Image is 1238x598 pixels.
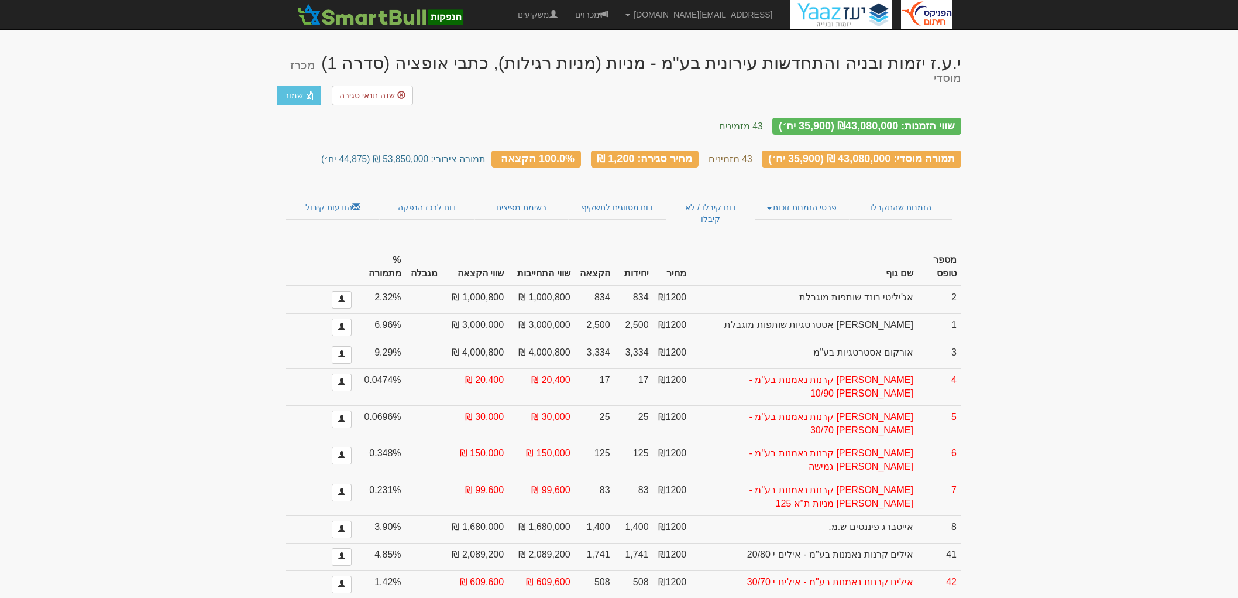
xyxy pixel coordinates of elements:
td: 3 [918,341,961,369]
td: 0.231% [356,479,406,516]
td: 41 [918,543,961,570]
th: מגבלה [406,249,442,286]
a: דוח לרכז הנפקה [380,195,474,220]
td: 609,600 ₪ [442,570,509,598]
td: ₪1200 [654,442,692,479]
div: מחיר סגירה: 1,200 ₪ [591,151,699,168]
td: 3,334 [615,341,654,369]
th: שווי התחייבות [508,249,575,286]
a: הודעות קיבול [286,195,380,220]
td: 2,500 [615,314,654,341]
td: 9.29% [356,341,406,369]
td: 83 [575,479,615,516]
td: 0.0696% [356,405,406,442]
td: אורקום אסטרטגיות בע"מ [691,341,918,369]
td: 99,600 ₪ [508,479,575,516]
td: 1,680,000 ₪ [442,515,509,543]
small: מכרז מוסדי [290,59,961,84]
td: 6 [918,442,961,479]
div: י.ע.ז יזמות ובניה והתחדשות עירונית בע"מ - מניות (מניות רגילות), כתבי אופציה (סדרה 1) - הנפקה לציבור [277,53,961,84]
div: שווי הזמנות: ₪43,080,000 (35,900 יח׳) [772,118,961,135]
td: ₪1200 [654,543,692,570]
th: שם גוף [691,249,918,286]
td: 1,680,000 ₪ [508,515,575,543]
td: 3,000,000 ₪ [508,314,575,341]
span: שנה תנאי סגירה [339,91,395,100]
small: 43 מזמינים [719,121,763,131]
td: 8 [918,515,961,543]
td: [PERSON_NAME] קרנות נאמנות בע"מ - [PERSON_NAME] גמישה [691,442,918,479]
th: מספר טופס [918,249,961,286]
td: 508 [615,570,654,598]
td: 17 [615,369,654,406]
td: ₪1200 [654,286,692,314]
td: 1,400 [575,515,615,543]
td: 17 [575,369,615,406]
td: 150,000 ₪ [442,442,509,479]
td: ₪1200 [654,369,692,406]
td: 609,600 ₪ [508,570,575,598]
td: 3,000,000 ₪ [442,314,509,341]
td: 20,400 ₪ [442,369,509,406]
td: 25 [615,405,654,442]
div: תמורה מוסדי: 43,080,000 ₪ (35,900 יח׳) [762,151,961,168]
td: 4,000,800 ₪ [442,341,509,369]
td: 1,000,800 ₪ [508,286,575,314]
td: 2,089,200 ₪ [442,543,509,570]
td: 150,000 ₪ [508,442,575,479]
td: 834 [615,286,654,314]
td: 4,000,800 ₪ [508,341,575,369]
a: פרטי הזמנות זוכות [755,195,849,220]
td: 42 [918,570,961,598]
th: שווי הקצאה [442,249,509,286]
img: סמארטבול - מערכת לניהול הנפקות [294,3,466,26]
th: מחיר [654,249,692,286]
th: % מתמורה [356,249,406,286]
td: 0.0474% [356,369,406,406]
small: תמורה ציבורי: 53,850,000 ₪ (44,875 יח׳) [321,154,486,164]
td: ₪1200 [654,515,692,543]
td: 6.96% [356,314,406,341]
td: ₪1200 [654,341,692,369]
td: [PERSON_NAME] אסטרטגיות שותפות מוגבלת [691,314,918,341]
a: שמור [277,86,321,105]
td: 30,000 ₪ [508,405,575,442]
td: 3.90% [356,515,406,543]
td: [PERSON_NAME] קרנות נאמנות בע"מ - [PERSON_NAME] מניות ת"א 125 [691,479,918,516]
td: [PERSON_NAME] קרנות נאמנות בע"מ - [PERSON_NAME] 10/90 [691,369,918,406]
a: דוח מסווגים לתשקיף [568,195,666,220]
td: 2 [918,286,961,314]
a: רשימת מפיצים [474,195,568,220]
td: 7 [918,479,961,516]
th: הקצאה [575,249,615,286]
td: 125 [575,442,615,479]
td: אילים קרנות נאמנות בע"מ - אילים י 20/80 [691,543,918,570]
td: אג'יליטי בונד שותפות מוגבלת [691,286,918,314]
td: 2.32% [356,286,406,314]
td: 2,500 [575,314,615,341]
td: אייסברג פיננסים ש.מ. [691,515,918,543]
td: 1 [918,314,961,341]
td: אילים קרנות נאמנות בע"מ - אילים י 30/70 [691,570,918,598]
td: 20,400 ₪ [508,369,575,406]
td: 3,334 [575,341,615,369]
td: ₪1200 [654,570,692,598]
td: 0.348% [356,442,406,479]
td: 508 [575,570,615,598]
td: 1.42% [356,570,406,598]
td: [PERSON_NAME] קרנות נאמנות בע"מ - [PERSON_NAME] 30/70 [691,405,918,442]
td: 1,000,800 ₪ [442,286,509,314]
td: 5 [918,405,961,442]
td: ₪1200 [654,405,692,442]
a: דוח קיבלו / לא קיבלו [666,195,755,231]
td: 30,000 ₪ [442,405,509,442]
td: 83 [615,479,654,516]
th: יחידות [615,249,654,286]
td: 99,600 ₪ [442,479,509,516]
td: 1,400 [615,515,654,543]
td: 1,741 [575,543,615,570]
td: 125 [615,442,654,479]
td: ₪1200 [654,314,692,341]
td: ₪1200 [654,479,692,516]
img: excel-file-white.png [304,91,314,100]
